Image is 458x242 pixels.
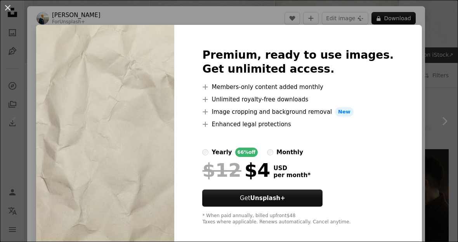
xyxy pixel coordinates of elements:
[202,213,394,225] div: * When paid annually, billed upfront $48 Taxes where applicable. Renews automatically. Cancel any...
[202,120,394,129] li: Enhanced legal protections
[267,149,273,155] input: monthly
[202,190,323,207] button: GetUnsplash+
[202,160,241,180] span: $12
[276,148,303,157] div: monthly
[273,165,311,172] span: USD
[202,95,394,104] li: Unlimited royalty-free downloads
[202,149,208,155] input: yearly66%off
[202,107,394,117] li: Image cropping and background removal
[335,107,354,117] span: New
[250,195,285,202] strong: Unsplash+
[202,160,270,180] div: $4
[273,172,311,179] span: per month *
[235,148,258,157] div: 66% off
[202,82,394,92] li: Members-only content added monthly
[202,48,394,76] h2: Premium, ready to use images. Get unlimited access.
[212,148,232,157] div: yearly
